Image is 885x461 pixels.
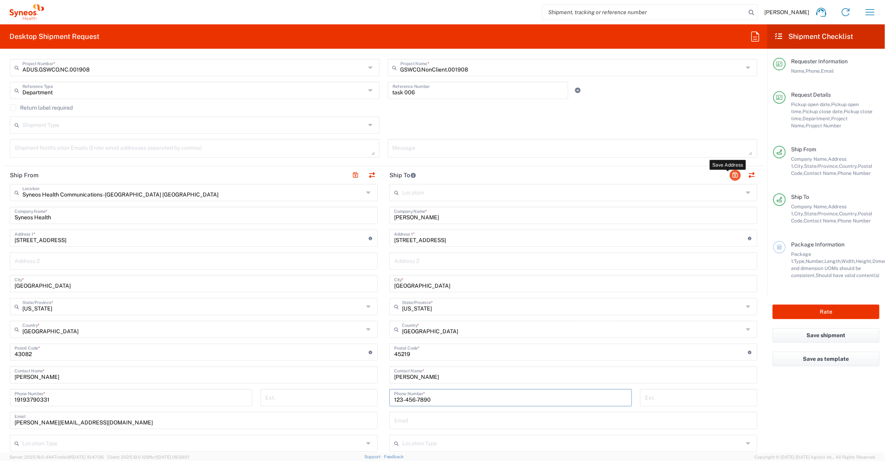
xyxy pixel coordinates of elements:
[764,9,809,16] span: [PERSON_NAME]
[364,454,384,459] a: Support
[384,454,404,459] a: Feedback
[773,305,879,319] button: Rate
[839,211,858,217] span: Country,
[389,171,417,179] h2: Ship To
[791,241,845,248] span: Package Information
[802,116,831,121] span: Department,
[806,123,841,129] span: Project Number
[856,258,872,264] span: Height,
[773,328,879,343] button: Save shipment
[791,194,809,200] span: Ship To
[794,163,804,169] span: City,
[837,170,871,176] span: Phone Number
[72,455,104,459] span: [DATE] 10:47:06
[773,352,879,366] button: Save as template
[774,32,854,41] h2: Shipment Checklist
[791,204,828,209] span: Company Name,
[804,211,839,217] span: State/Province,
[791,68,806,74] span: Name,
[794,211,804,217] span: City,
[791,101,831,107] span: Pickup open date,
[839,163,858,169] span: Country,
[791,58,848,64] span: Requester Information
[542,5,746,20] input: Shipment, tracking or reference number
[9,455,104,459] span: Server: 2025.19.0-d447cefac8f
[816,272,879,278] span: Should have valid content(s)
[806,68,821,74] span: Phone,
[10,171,39,179] h2: Ship From
[806,258,824,264] span: Number,
[9,32,99,41] h2: Desktop Shipment Request
[791,92,831,98] span: Request Details
[821,68,834,74] span: Email
[824,258,841,264] span: Length,
[804,163,839,169] span: State/Province,
[841,258,856,264] span: Width,
[791,146,816,152] span: Ship From
[837,218,871,224] span: Phone Number
[755,454,876,461] span: Copyright © [DATE]-[DATE] Agistix Inc., All Rights Reserved
[107,455,189,459] span: Client: 2025.19.0-129fbcf
[10,105,73,111] label: Return label required
[804,170,837,176] span: Contact Name,
[804,218,837,224] span: Contact Name,
[794,258,806,264] span: Type,
[802,108,844,114] span: Pickup close date,
[573,85,584,96] a: Add Reference
[791,156,828,162] span: Company Name,
[791,251,811,264] span: Package 1:
[157,455,189,459] span: [DATE] 09:39:01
